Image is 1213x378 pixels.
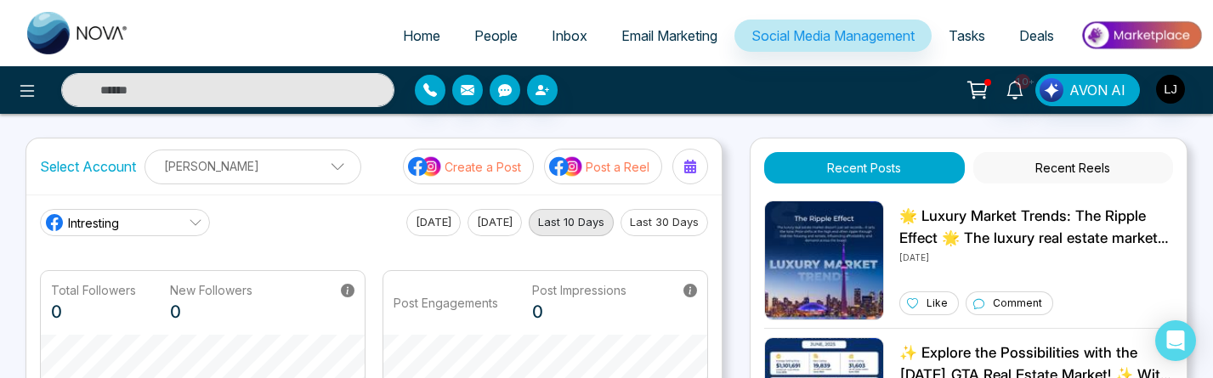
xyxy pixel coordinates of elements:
[899,249,1173,264] p: [DATE]
[764,152,964,183] button: Recent Posts
[170,281,252,299] p: New Followers
[386,20,457,52] a: Home
[1080,16,1203,54] img: Market-place.gif
[474,27,518,44] span: People
[529,209,614,236] button: Last 10 Days
[586,158,649,176] p: Post a Reel
[408,155,442,178] img: social-media-icon
[932,20,1002,52] a: Tasks
[1155,320,1196,361] div: Open Intercom Messenger
[621,27,717,44] span: Email Marketing
[51,299,136,324] p: 0
[68,214,119,232] span: Intresting
[993,296,1042,311] p: Comment
[445,158,521,176] p: Create a Post
[604,20,734,52] a: Email Marketing
[406,209,461,236] button: [DATE]
[403,149,534,184] button: social-media-iconCreate a Post
[1040,78,1063,102] img: Lead Flow
[1002,20,1071,52] a: Deals
[468,209,522,236] button: [DATE]
[1156,75,1185,104] img: User Avatar
[949,27,985,44] span: Tasks
[40,156,136,177] label: Select Account
[532,281,626,299] p: Post Impressions
[1069,80,1125,100] span: AVON AI
[734,20,932,52] a: Social Media Management
[1015,74,1030,89] span: 10+
[552,27,587,44] span: Inbox
[995,74,1035,104] a: 10+
[394,294,498,312] p: Post Engagements
[899,206,1173,249] p: 🌟 Luxury Market Trends: The Ripple Effect 🌟 The luxury real estate market does more than break re...
[27,12,129,54] img: Nova CRM Logo
[973,152,1173,183] button: Recent Reels
[549,155,583,178] img: social-media-icon
[535,20,604,52] a: Inbox
[156,152,350,180] p: [PERSON_NAME]
[170,299,252,324] p: 0
[403,27,440,44] span: Home
[532,299,626,324] p: 0
[1035,74,1140,106] button: AVON AI
[544,149,662,184] button: social-media-iconPost a Reel
[51,281,136,299] p: Total Followers
[457,20,535,52] a: People
[927,296,948,311] p: Like
[764,200,884,320] img: Unable to load img.
[1019,27,1054,44] span: Deals
[621,209,708,236] button: Last 30 Days
[751,27,915,44] span: Social Media Management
